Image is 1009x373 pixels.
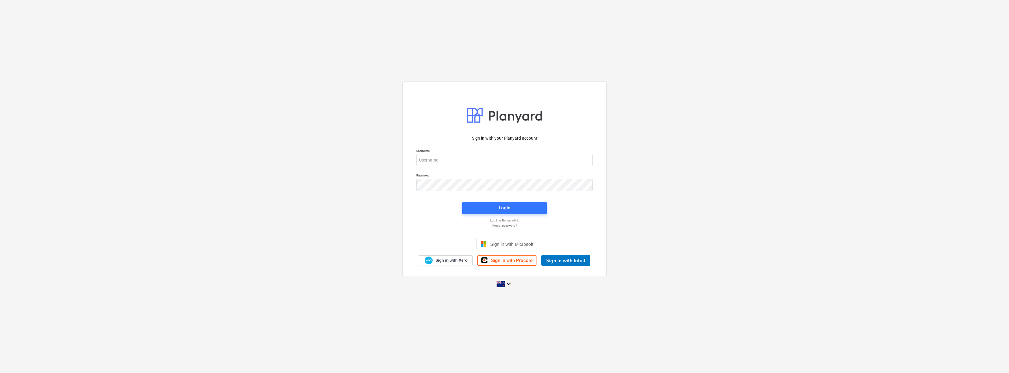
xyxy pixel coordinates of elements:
img: Microsoft logo [480,241,487,247]
a: Log in with magic link [413,218,596,222]
p: Sign in with your Planyard account [416,135,593,141]
input: Username [416,154,593,166]
a: Forgot password? [413,224,596,228]
span: Sign in with Xero [435,258,467,263]
span: Sign in with Microsoft [490,242,533,247]
a: Sign in with Xero [419,255,473,266]
div: Login [499,204,510,212]
a: Sign in with Procore [477,255,536,266]
p: Password [416,173,593,179]
p: Username [416,149,593,154]
button: Login [462,202,547,214]
span: Sign in with Procore [491,258,532,263]
i: keyboard_arrow_down [505,280,512,288]
img: Xero logo [425,256,433,265]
